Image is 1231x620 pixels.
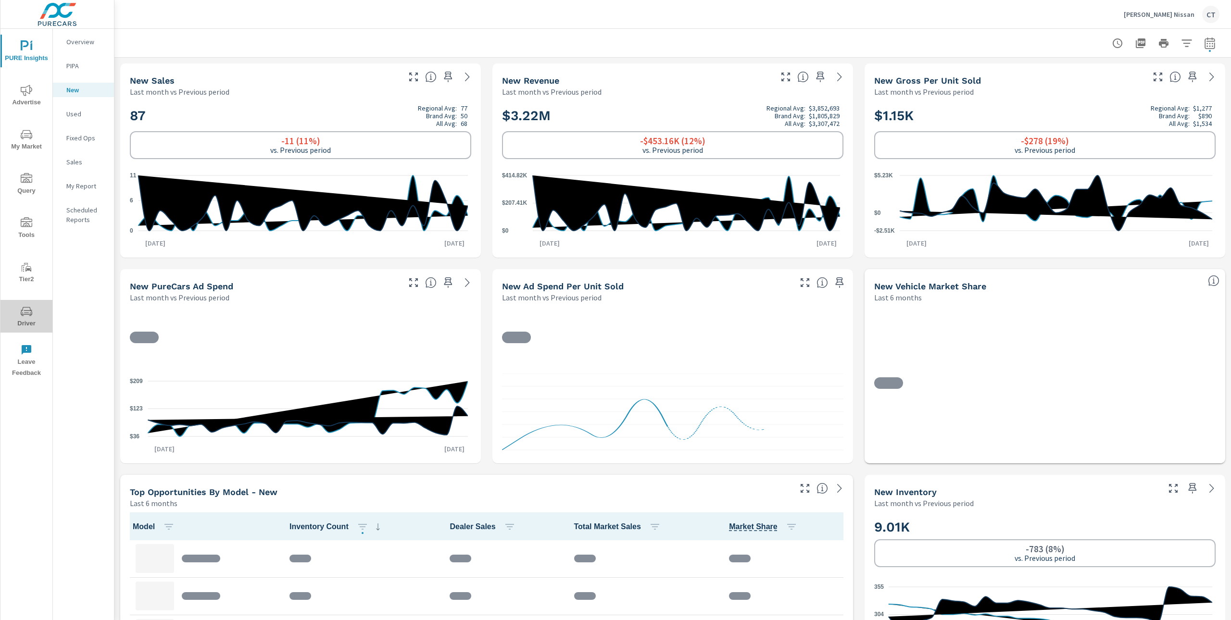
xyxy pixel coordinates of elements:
[461,120,467,127] p: 68
[813,69,828,85] span: Save this to your personalized report
[874,281,986,291] h5: New Vehicle Market Share
[533,238,566,248] p: [DATE]
[130,497,177,509] p: Last 6 months
[1169,71,1181,83] span: Average gross profit generated by the dealership for each vehicle sold over the selected date ran...
[1200,34,1219,53] button: Select Date Range
[1185,481,1200,496] span: Save this to your personalized report
[53,155,114,169] div: Sales
[1204,69,1219,85] a: See more details in report
[440,69,456,85] span: Save this to your personalized report
[3,129,50,152] span: My Market
[406,69,421,85] button: Make Fullscreen
[66,109,106,119] p: Used
[642,146,703,154] p: vs. Previous period
[809,104,840,112] p: $3,852,693
[874,210,881,216] text: $0
[66,37,106,47] p: Overview
[460,275,475,290] a: See more details in report
[816,277,828,288] span: Average cost of advertising per each vehicle sold at the dealer over the selected date range. The...
[502,281,624,291] h5: New Ad Spend Per Unit Sold
[832,481,847,496] a: See more details in report
[797,71,809,83] span: Total sales revenue over the selected date range. [Source: This data is sourced from the dealer’s...
[1124,10,1194,19] p: [PERSON_NAME] Nissan
[874,75,981,86] h5: New Gross Per Unit Sold
[133,521,178,533] span: Model
[425,277,437,288] span: Total cost of media for all PureCars channels for the selected dealership group over the selected...
[436,120,457,127] p: All Avg:
[1177,34,1196,53] button: Apply Filters
[130,292,229,303] p: Last month vs Previous period
[53,107,114,121] div: Used
[130,487,277,497] h5: Top Opportunities by Model - New
[640,136,705,146] h6: -$453.16K (12%)
[502,292,602,303] p: Last month vs Previous period
[1182,238,1216,248] p: [DATE]
[53,35,114,49] div: Overview
[1193,104,1212,112] p: $1,277
[832,275,847,290] span: Save this to your personalized report
[766,104,805,112] p: Regional Avg:
[810,238,843,248] p: [DATE]
[53,203,114,227] div: Scheduled Reports
[130,378,143,384] text: $209
[874,487,937,497] h5: New Inventory
[53,179,114,193] div: My Report
[138,238,172,248] p: [DATE]
[1208,275,1219,286] span: Dealer Sales within ZipCode / Total Market Sales. [Market = within dealer PMA (or 60 miles if no ...
[778,69,793,85] button: Make Fullscreen
[1015,146,1075,154] p: vs. Previous period
[797,481,813,496] button: Make Fullscreen
[1151,104,1190,112] p: Regional Avg:
[502,172,527,179] text: $414.82K
[502,104,843,127] h2: $3.22M
[874,583,884,590] text: 355
[406,275,421,290] button: Make Fullscreen
[418,104,457,112] p: Regional Avg:
[130,281,233,291] h5: New PureCars Ad Spend
[461,104,467,112] p: 77
[130,86,229,98] p: Last month vs Previous period
[874,519,1216,535] h2: 9.01K
[785,120,805,127] p: All Avg:
[3,173,50,197] span: Query
[3,217,50,241] span: Tools
[1193,120,1212,127] p: $1,534
[438,444,471,454] p: [DATE]
[426,112,457,120] p: Brand Avg:
[0,29,52,383] div: nav menu
[270,146,331,154] p: vs. Previous period
[502,200,527,207] text: $207.41K
[3,344,50,379] span: Leave Feedback
[1150,69,1166,85] button: Make Fullscreen
[438,238,471,248] p: [DATE]
[53,59,114,73] div: PIPA
[1159,112,1190,120] p: Brand Avg:
[574,521,665,533] span: Total Market Sales
[874,86,974,98] p: Last month vs Previous period
[832,69,847,85] a: See more details in report
[1202,6,1219,23] div: CT
[874,104,1216,127] h2: $1.15K
[502,75,559,86] h5: New Revenue
[66,85,106,95] p: New
[502,227,509,234] text: $0
[66,157,106,167] p: Sales
[1154,34,1173,53] button: Print Report
[66,61,106,71] p: PIPA
[281,136,320,146] h6: -11 (11%)
[1204,481,1219,496] a: See more details in report
[816,483,828,494] span: Find the biggest opportunities within your model lineup by seeing how each model is selling in yo...
[66,181,106,191] p: My Report
[3,306,50,329] span: Driver
[450,521,519,533] span: Dealer Sales
[874,172,893,179] text: $5.23K
[130,172,137,179] text: 11
[874,227,895,234] text: -$2.51K
[1185,69,1200,85] span: Save this to your personalized report
[130,197,133,204] text: 6
[3,40,50,64] span: PURE Insights
[3,261,50,285] span: Tier2
[3,85,50,108] span: Advertise
[461,112,467,120] p: 50
[1166,481,1181,496] button: Make Fullscreen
